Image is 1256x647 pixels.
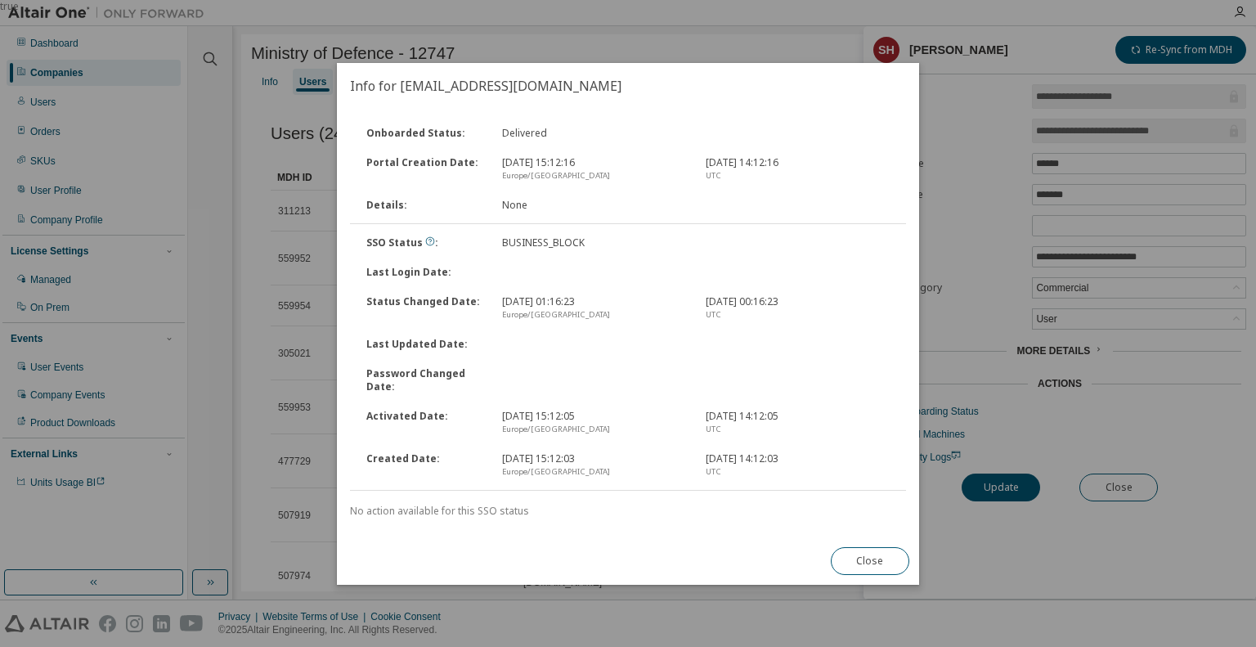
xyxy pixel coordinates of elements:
[502,308,686,321] div: Europe/[GEOGRAPHIC_DATA]
[357,367,492,393] div: Password Changed Date :
[337,63,919,109] h2: Info for [EMAIL_ADDRESS][DOMAIN_NAME]
[492,295,696,321] div: [DATE] 01:16:23
[357,295,492,321] div: Status Changed Date :
[357,266,492,279] div: Last Login Date :
[357,452,492,479] div: Created Date :
[696,295,899,321] div: [DATE] 00:16:23
[492,410,696,436] div: [DATE] 15:12:05
[357,156,492,182] div: Portal Creation Date :
[696,410,899,436] div: [DATE] 14:12:05
[502,465,686,479] div: Europe/[GEOGRAPHIC_DATA]
[357,410,492,436] div: Activated Date :
[357,236,492,249] div: SSO Status :
[706,308,890,321] div: UTC
[492,199,696,212] div: None
[357,199,492,212] div: Details :
[492,156,696,182] div: [DATE] 15:12:16
[706,423,890,436] div: UTC
[492,452,696,479] div: [DATE] 15:12:03
[831,547,909,575] button: Close
[706,169,890,182] div: UTC
[357,338,492,351] div: Last Updated Date :
[492,236,696,249] div: BUSINESS_BLOCK
[357,127,492,140] div: Onboarded Status :
[696,452,899,479] div: [DATE] 14:12:03
[350,505,906,518] div: No action available for this SSO status
[492,127,696,140] div: Delivered
[502,169,686,182] div: Europe/[GEOGRAPHIC_DATA]
[696,156,899,182] div: [DATE] 14:12:16
[706,465,890,479] div: UTC
[502,423,686,436] div: Europe/[GEOGRAPHIC_DATA]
